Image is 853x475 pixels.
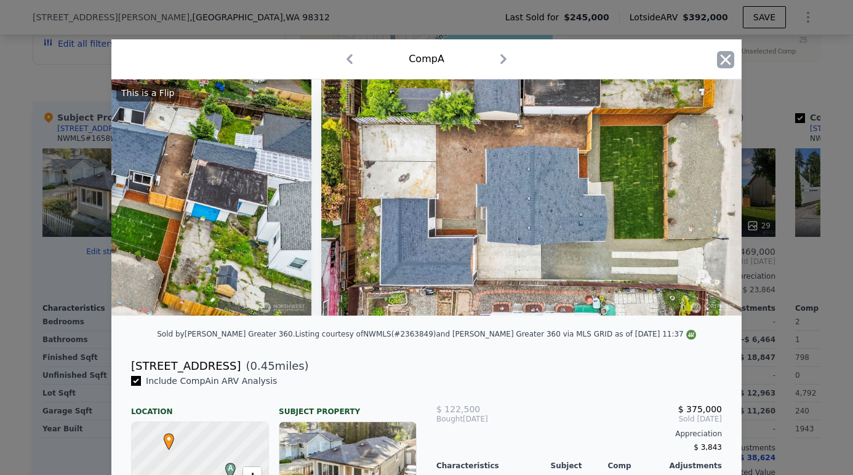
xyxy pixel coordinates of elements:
span: 0.45 [250,359,275,372]
div: Subject [551,461,608,471]
img: Property Img [321,79,742,316]
div: Appreciation [436,429,722,439]
span: Sold [DATE] [532,414,722,424]
div: Subject Property [279,397,417,417]
span: Bought [436,414,463,424]
div: Comp [607,461,665,471]
img: NWMLS Logo [686,330,696,340]
span: ( miles) [241,357,308,375]
span: A [222,463,239,474]
div: Sold by [PERSON_NAME] Greater 360 . [157,330,295,338]
div: Listing courtesy of NWMLS (#2363849) and [PERSON_NAME] Greater 360 via MLS GRID as of [DATE] 11:37 [295,330,695,338]
span: • [161,429,177,448]
div: Comp A [409,52,444,66]
div: Adjustments [665,461,722,471]
div: Characteristics [436,461,551,471]
div: [DATE] [436,414,532,424]
div: [STREET_ADDRESS] [131,357,241,375]
span: $ 375,000 [678,404,722,414]
div: Location [131,397,269,417]
div: • [161,433,168,441]
div: This is a Flip [116,84,179,102]
span: Include Comp A in ARV Analysis [141,376,282,386]
div: A [222,463,230,470]
span: $ 3,843 [694,443,722,452]
span: $ 122,500 [436,404,480,414]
